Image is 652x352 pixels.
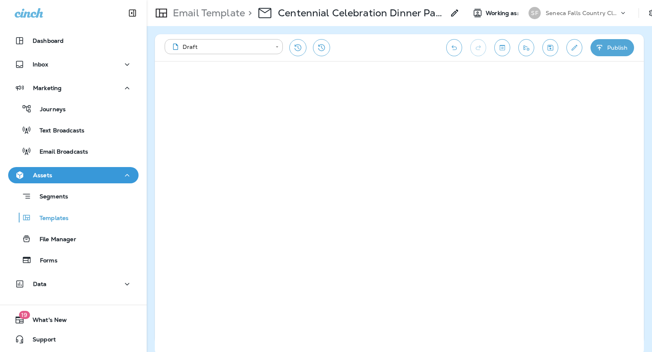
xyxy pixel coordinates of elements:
button: Support [8,331,139,348]
button: File Manager [8,230,139,247]
p: Segments [31,193,68,201]
p: Marketing [33,85,62,91]
span: 19 [19,311,30,319]
button: Text Broadcasts [8,121,139,139]
button: Send test email [518,39,534,56]
button: Marketing [8,80,139,96]
button: Segments [8,187,139,205]
p: Forms [32,257,57,265]
p: Inbox [33,61,48,68]
button: Assets [8,167,139,183]
button: Templates [8,209,139,226]
div: SF [529,7,541,19]
button: View Changelog [313,39,330,56]
button: Forms [8,251,139,268]
button: Dashboard [8,33,139,49]
button: Toggle preview [494,39,510,56]
button: Data [8,276,139,292]
p: Dashboard [33,37,64,44]
button: Journeys [8,100,139,117]
button: Undo [446,39,462,56]
button: 19What's New [8,312,139,328]
button: Save [542,39,558,56]
p: Seneca Falls Country Club [546,10,619,16]
p: Assets [33,172,52,178]
p: Centennial Celebration Dinner Party 2025 - 8/16 (2) [278,7,445,19]
button: Restore from previous version [289,39,306,56]
button: Email Broadcasts [8,143,139,160]
p: Templates [31,215,68,222]
p: Email Broadcasts [31,148,88,156]
button: Edit details [566,39,582,56]
p: > [245,7,252,19]
div: Draft [170,43,270,51]
button: Inbox [8,56,139,73]
p: Text Broadcasts [31,127,84,135]
span: What's New [24,317,67,326]
span: Support [24,336,56,346]
span: Working as: [486,10,520,17]
p: File Manager [31,236,76,244]
p: Data [33,281,47,287]
p: Email Template [170,7,245,19]
button: Collapse Sidebar [121,5,144,21]
p: Journeys [32,106,66,114]
button: Publish [590,39,634,56]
